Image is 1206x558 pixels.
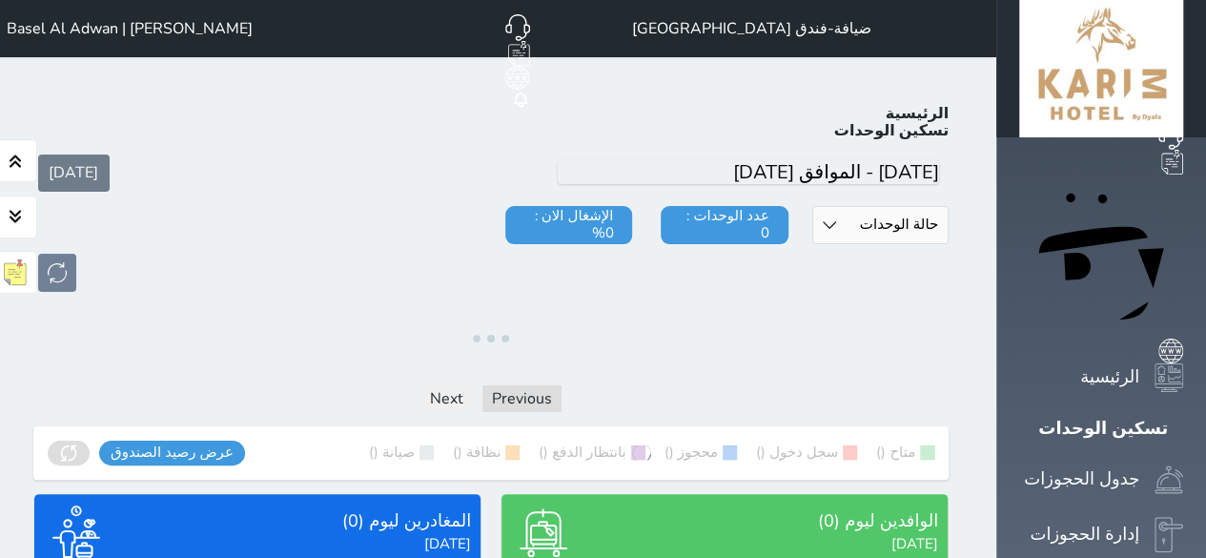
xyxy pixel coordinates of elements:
[130,536,471,552] p: [DATE]
[886,103,950,124] a: الرئيسية
[369,445,434,460] li: صيانة ()
[350,445,934,460] div: Loading
[876,445,934,460] li: متاح ()
[38,155,110,192] button: [DATE]
[272,14,530,41] a: الدعم الفني
[1019,363,1183,392] a: الرئيسية
[834,120,949,141] a: تسكين الوحدات
[1019,465,1183,494] a: جدول الحجوزات
[1019,339,1183,363] a: الذهاب للموقع الالكتروني
[1038,415,1168,443] div: تسكين الوحدات
[597,536,938,552] p: [DATE]
[632,17,871,40] div: ضيافة-فندق [GEOGRAPHIC_DATA]
[1019,517,1183,553] a: إدارة الحجوزات
[111,444,234,461] span: عرض رصيد الصندوق
[505,206,632,244] div: الإشغال الان : 0%
[664,445,737,460] li: محجوز ()
[597,511,938,531] span: الوافدين ليوم (0)
[1024,465,1139,493] div: جدول الحجوزات
[420,385,473,412] button: Next
[453,445,520,460] li: نظافة ()
[1019,415,1183,443] a: تسكين الوحدات
[130,511,471,531] span: المغادرين ليوم (0)
[272,66,530,91] a: الذهاب للموقع الالكتروني
[1080,363,1139,391] div: الرئيسية
[1030,521,1139,548] div: إدارة الحجوزات
[511,90,530,109] a: Notifications
[7,20,253,37] span: Basel Al Adwan | [PERSON_NAME]
[661,206,787,244] div: عدد الوحدات : 0
[1019,175,1183,339] a: ملاحظات فريق العمل
[482,385,562,412] button: Previous
[539,445,644,460] li: بانتظار الدفع ()
[1019,150,1183,175] a: ملاحظات فريق العمل
[272,41,530,66] a: ملاحظات فريق العمل
[756,445,857,460] li: سجل دخول ()
[99,441,245,465] button: عرض رصيد الصندوق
